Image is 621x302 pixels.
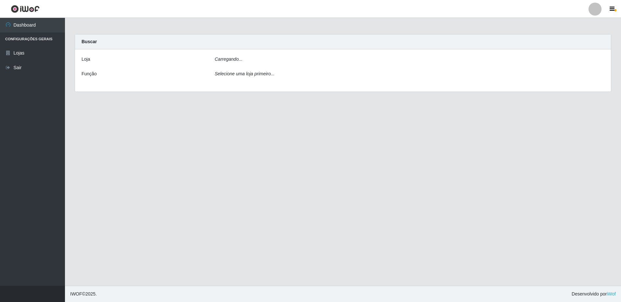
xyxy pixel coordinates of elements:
span: © 2025 . [70,291,97,297]
label: Função [82,70,97,77]
i: Carregando... [215,57,243,62]
a: iWof [607,291,616,296]
strong: Buscar [82,39,97,44]
span: IWOF [70,291,82,296]
label: Loja [82,56,90,63]
span: Desenvolvido por [572,291,616,297]
img: CoreUI Logo [11,5,40,13]
i: Selecione uma loja primeiro... [215,71,274,76]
